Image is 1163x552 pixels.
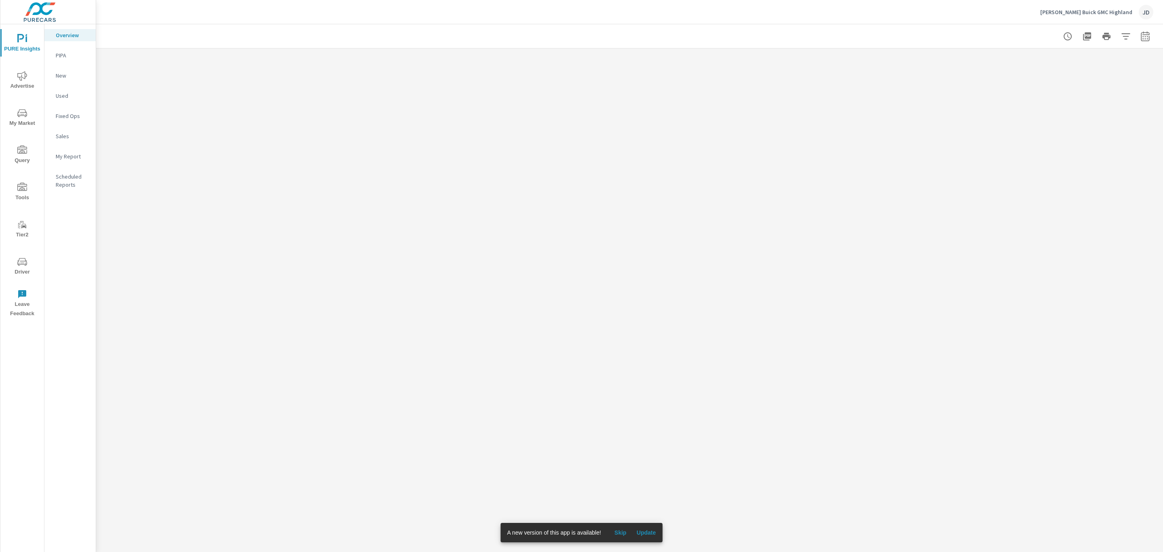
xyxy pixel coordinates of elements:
div: Fixed Ops [44,110,96,122]
p: Fixed Ops [56,112,89,120]
span: Skip [611,529,630,536]
p: Scheduled Reports [56,173,89,189]
div: Sales [44,130,96,142]
span: Query [3,145,42,165]
div: JD [1139,5,1153,19]
div: My Report [44,150,96,162]
span: My Market [3,108,42,128]
span: Advertise [3,71,42,91]
button: "Export Report to PDF" [1079,28,1095,44]
span: Tools [3,183,42,202]
div: Used [44,90,96,102]
span: A new version of this app is available! [507,529,601,536]
span: Leave Feedback [3,289,42,318]
button: Print Report [1098,28,1115,44]
p: New [56,72,89,80]
button: Select Date Range [1137,28,1153,44]
p: Sales [56,132,89,140]
p: [PERSON_NAME] Buick GMC Highland [1040,8,1132,16]
div: PIPA [44,49,96,61]
div: New [44,70,96,82]
p: PIPA [56,51,89,59]
span: Tier2 [3,220,42,240]
p: Overview [56,31,89,39]
div: Overview [44,29,96,41]
p: My Report [56,152,89,160]
button: Skip [607,526,633,539]
span: Update [636,529,656,536]
span: PURE Insights [3,34,42,54]
div: nav menu [0,24,44,322]
div: Scheduled Reports [44,171,96,191]
button: Apply Filters [1118,28,1134,44]
span: Driver [3,257,42,277]
p: Used [56,92,89,100]
button: Update [633,526,659,539]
